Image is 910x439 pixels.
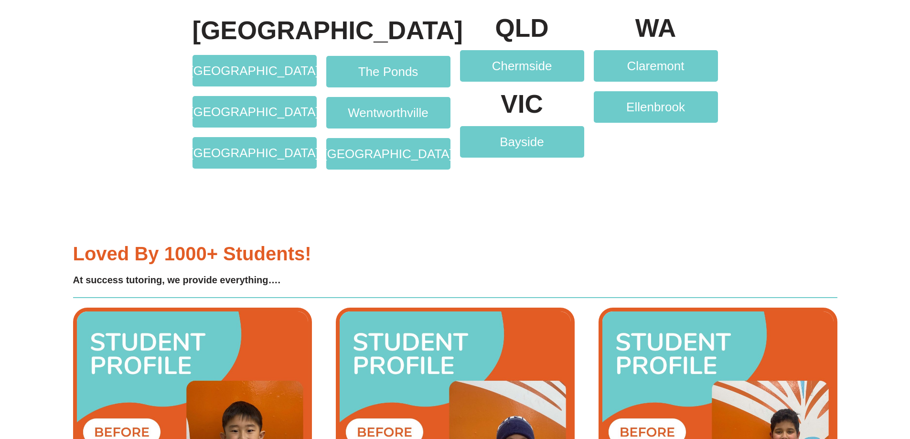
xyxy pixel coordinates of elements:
[326,97,450,128] a: Wentworthville
[460,15,584,41] p: QLD
[626,101,685,113] span: Ellenbrook
[627,60,685,72] span: Claremont
[862,393,910,439] iframe: Chat Widget
[190,147,319,159] span: [GEOGRAPHIC_DATA]
[500,136,544,148] span: Bayside
[193,55,317,86] a: [GEOGRAPHIC_DATA]
[358,65,418,78] span: The Ponds
[460,50,584,82] a: Chermside
[193,96,317,128] a: [GEOGRAPHIC_DATA]
[460,91,584,117] p: VIC
[190,64,319,77] span: [GEOGRAPHIC_DATA]
[326,138,450,170] a: [GEOGRAPHIC_DATA]
[190,106,319,118] span: [GEOGRAPHIC_DATA]
[323,148,453,160] span: [GEOGRAPHIC_DATA]
[73,244,448,263] h3: Loved by 1000+ students!
[193,137,317,169] a: [GEOGRAPHIC_DATA]
[594,15,718,41] p: WA
[326,56,450,87] a: The Ponds
[73,273,448,288] h4: At success tutoring, we provide everything….
[594,91,718,123] a: Ellenbrook
[594,50,718,82] a: Claremont
[492,60,552,72] span: Chermside
[460,126,584,158] a: Bayside
[348,107,428,119] span: Wentworthville
[193,15,317,46] h4: [GEOGRAPHIC_DATA]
